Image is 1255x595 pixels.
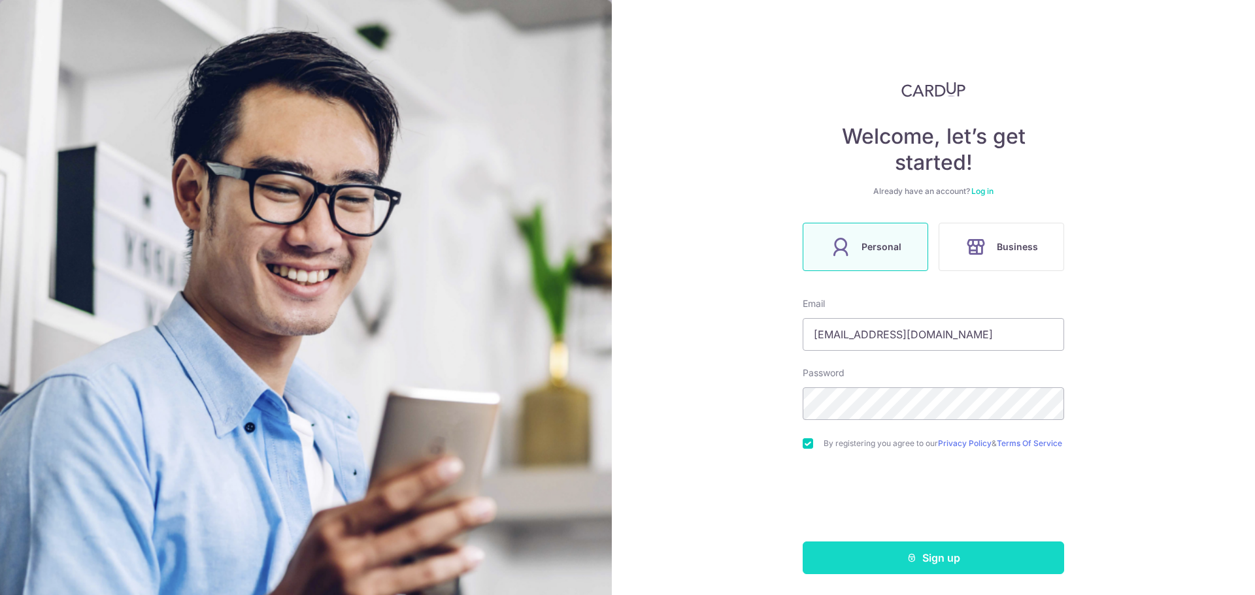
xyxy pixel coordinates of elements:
[803,541,1064,574] button: Sign up
[803,297,825,310] label: Email
[834,475,1033,526] iframe: reCAPTCHA
[938,438,992,448] a: Privacy Policy
[997,438,1062,448] a: Terms Of Service
[971,186,994,196] a: Log in
[997,239,1038,255] span: Business
[933,223,1069,271] a: Business
[803,123,1064,176] h4: Welcome, let’s get started!
[824,438,1064,449] label: By registering you agree to our &
[803,366,845,379] label: Password
[797,223,933,271] a: Personal
[803,318,1064,351] input: Enter your Email
[803,186,1064,197] div: Already have an account?
[862,239,901,255] span: Personal
[901,82,965,97] img: CardUp Logo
